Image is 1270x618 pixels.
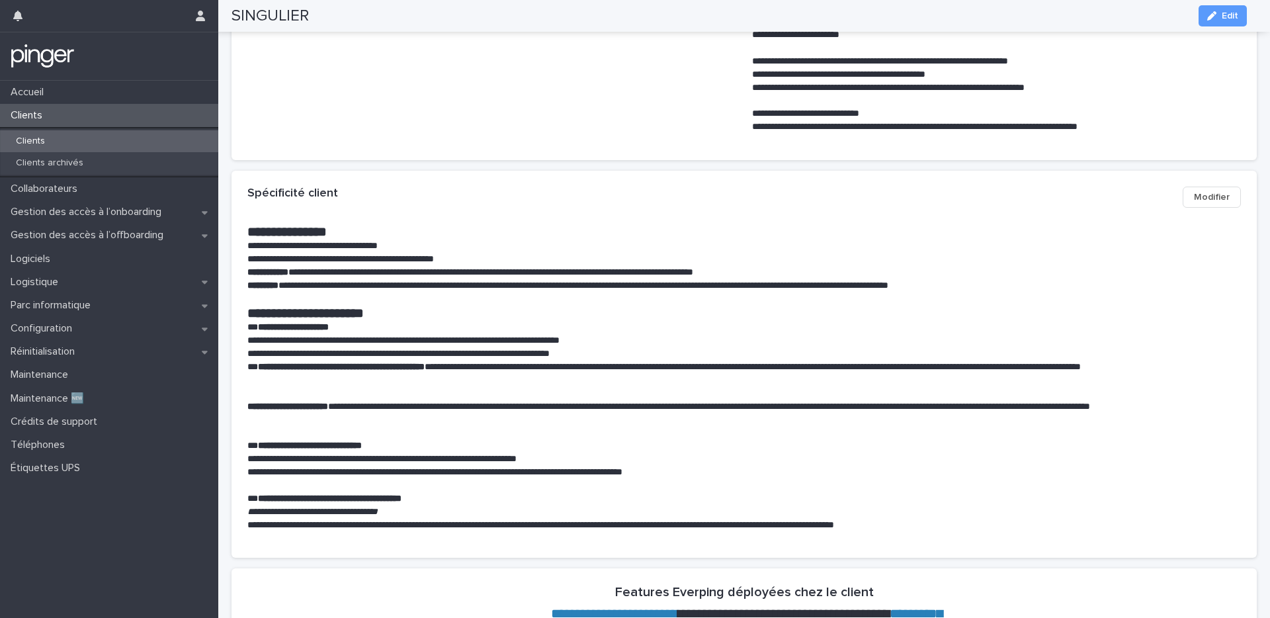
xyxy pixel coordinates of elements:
p: Étiquettes UPS [5,462,91,474]
span: Modifier [1194,191,1230,204]
p: Clients [5,136,56,147]
p: Configuration [5,322,83,335]
button: Modifier [1183,187,1241,208]
p: Logistique [5,276,69,288]
p: Téléphones [5,439,75,451]
p: Clients [5,109,53,122]
p: Accueil [5,86,54,99]
p: Maintenance 🆕 [5,392,95,405]
button: Edit [1199,5,1247,26]
p: Crédits de support [5,416,108,428]
p: Maintenance [5,369,79,381]
p: Collaborateurs [5,183,88,195]
h2: Features Everping déployées chez le client [615,584,874,600]
p: Gestion des accès à l’offboarding [5,229,174,242]
span: Edit [1222,11,1238,21]
img: mTgBEunGTSyRkCgitkcU [11,43,75,69]
p: Clients archivés [5,157,94,169]
p: Réinitialisation [5,345,85,358]
h2: Spécificité client [247,187,338,201]
p: Gestion des accès à l’onboarding [5,206,172,218]
p: Parc informatique [5,299,101,312]
h2: SINGULIER [232,7,309,26]
p: Logiciels [5,253,61,265]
